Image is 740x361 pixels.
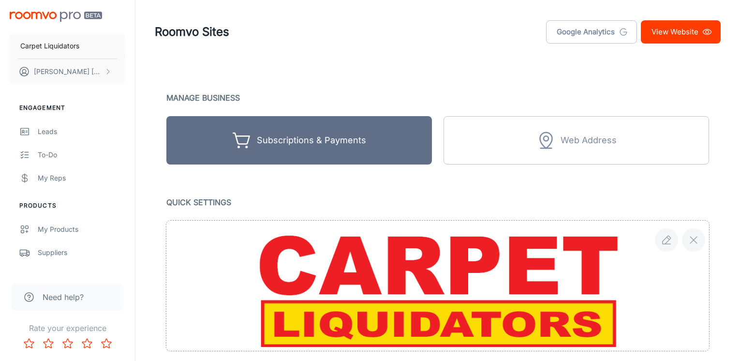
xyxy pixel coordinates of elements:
[8,322,127,334] p: Rate your experience
[257,133,366,148] div: Subscriptions & Payments
[19,334,39,353] button: Rate 1 star
[166,116,432,165] button: Subscriptions & Payments
[166,196,709,209] p: Quick Settings
[641,20,721,44] a: View Website
[10,59,125,84] button: [PERSON_NAME] [PERSON_NAME]
[39,334,58,353] button: Rate 2 star
[77,334,97,353] button: Rate 4 star
[38,126,125,137] div: Leads
[20,41,79,51] p: Carpet Liquidators
[34,66,102,77] p: [PERSON_NAME] [PERSON_NAME]
[561,133,617,148] div: Web Address
[444,116,709,165] button: Web Address
[155,23,229,41] h1: Roomvo Sites
[10,12,102,22] img: Roomvo PRO Beta
[38,247,125,258] div: Suppliers
[38,173,125,183] div: My Reps
[256,225,620,347] img: file preview
[444,116,709,165] div: Unlock with subscription
[97,334,116,353] button: Rate 5 star
[38,224,125,235] div: My Products
[546,20,637,44] a: Google Analytics tracking code can be added using the Custom Code feature on this page
[38,150,125,160] div: To-do
[43,291,84,303] span: Need help?
[166,91,709,105] p: Manage Business
[38,271,125,281] div: QR Codes
[58,334,77,353] button: Rate 3 star
[10,33,125,59] button: Carpet Liquidators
